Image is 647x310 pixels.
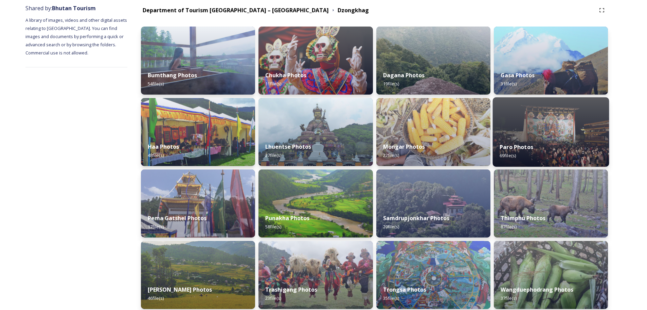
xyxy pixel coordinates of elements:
[148,143,179,150] strong: Haa Photos
[148,224,164,230] span: 17 file(s)
[25,17,128,56] span: A library of images, videos and other digital assets relating to [GEOGRAPHIC_DATA]. You can find ...
[52,4,96,12] strong: Bhutan Tourism
[265,81,281,87] span: 11 file(s)
[141,241,255,309] img: Teaser%2520image-%2520Dzo%2520ngkhag.jpg
[265,71,306,79] strong: Chukha Photos
[494,27,608,95] img: gasa%2520story%2520image2.jpg
[494,169,608,238] img: Takin3%282%29.jpg
[501,214,545,222] strong: Thimphu Photos
[265,152,281,158] span: 27 file(s)
[383,214,449,222] strong: Samdrupjonkhar Photos
[338,6,369,14] strong: Dzongkhag
[492,97,609,167] img: parofestivals%2520teaser.jpg
[141,27,255,95] img: hot%2520stone%2520bath.jpg
[148,295,164,301] span: 46 file(s)
[258,169,373,238] img: dzo1.jpg
[376,27,490,95] img: stone%2520stairs2.jpg
[501,286,573,293] strong: Wangduephodrang Photos
[383,152,399,158] span: 22 file(s)
[376,241,490,309] img: trongsadzong5.jpg
[265,286,317,293] strong: Trashigang Photos
[383,71,425,79] strong: Dagana Photos
[265,143,311,150] strong: Lhuentse Photos
[258,27,373,95] img: tshechu%2520story%2520image-8.jpg
[494,241,608,309] img: local3.jpg
[383,295,399,301] span: 35 file(s)
[501,295,517,301] span: 37 file(s)
[148,71,197,79] strong: Bumthang Photos
[148,152,164,158] span: 48 file(s)
[25,4,96,12] span: Shared by:
[501,224,517,230] span: 87 file(s)
[258,98,373,166] img: Takila1%283%29.jpg
[148,214,206,222] strong: Pema Gatshel Photos
[383,143,425,150] strong: Mongar Photos
[376,169,490,238] img: visit%2520tengyezin%2520drawa%2520goenpa.jpg
[500,143,533,151] strong: Paro Photos
[258,241,373,309] img: sakteng%2520festival.jpg
[500,152,516,159] span: 69 file(s)
[383,224,399,230] span: 20 file(s)
[383,81,399,87] span: 19 file(s)
[501,81,517,87] span: 31 file(s)
[383,286,426,293] strong: Trongsa Photos
[265,214,309,222] strong: Punakha Photos
[376,98,490,166] img: mongar5.jpg
[143,6,329,14] strong: Department of Tourism [GEOGRAPHIC_DATA] – [GEOGRAPHIC_DATA]
[501,71,535,79] strong: Gasa Photos
[265,295,281,301] span: 23 file(s)
[148,81,164,87] span: 54 file(s)
[141,169,255,238] img: Festival%2520Header.jpg
[141,98,255,166] img: Haa%2520festival%2520story%2520image1.jpg
[265,224,281,230] span: 58 file(s)
[148,286,212,293] strong: [PERSON_NAME] Photos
